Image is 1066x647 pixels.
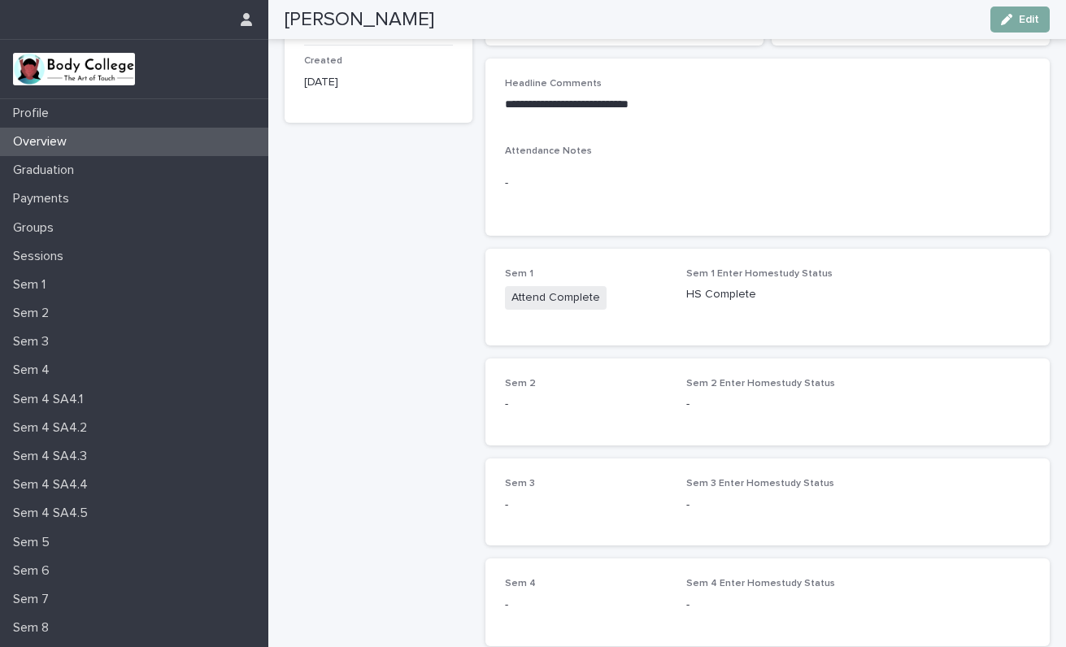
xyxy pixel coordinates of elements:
[505,379,536,389] span: Sem 2
[505,396,667,413] p: -
[7,134,80,150] p: Overview
[686,379,835,389] span: Sem 2 Enter Homestudy Status
[505,597,667,614] p: -
[7,392,96,407] p: Sem 4 SA4.1
[686,597,848,614] p: -
[304,56,342,66] span: Created
[13,53,135,85] img: xvtzy2PTuGgGH0xbwGb2
[505,579,536,588] span: Sem 4
[285,8,434,32] h2: [PERSON_NAME]
[686,479,834,489] span: Sem 3 Enter Homestudy Status
[7,592,62,607] p: Sem 7
[7,306,62,321] p: Sem 2
[7,277,59,293] p: Sem 1
[505,497,667,514] p: -
[686,579,835,588] span: Sem 4 Enter Homestudy Status
[7,334,62,350] p: Sem 3
[505,175,1030,192] p: -
[505,479,535,489] span: Sem 3
[7,220,67,236] p: Groups
[7,620,62,636] p: Sem 8
[686,286,848,303] p: HS Complete
[7,191,82,206] p: Payments
[7,106,62,121] p: Profile
[7,249,76,264] p: Sessions
[7,363,63,378] p: Sem 4
[505,286,607,310] span: Attend Complete
[686,269,833,279] span: Sem 1 Enter Homestudy Status
[505,79,602,89] span: Headline Comments
[686,396,848,413] p: -
[1019,14,1039,25] span: Edit
[7,420,100,436] p: Sem 4 SA4.2
[505,269,533,279] span: Sem 1
[7,506,101,521] p: Sem 4 SA4.5
[7,563,63,579] p: Sem 6
[7,535,63,550] p: Sem 5
[7,449,100,464] p: Sem 4 SA4.3
[7,477,101,493] p: Sem 4 SA4.4
[686,497,848,514] p: -
[505,146,592,156] span: Attendance Notes
[990,7,1050,33] button: Edit
[7,163,87,178] p: Graduation
[304,74,453,91] p: [DATE]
